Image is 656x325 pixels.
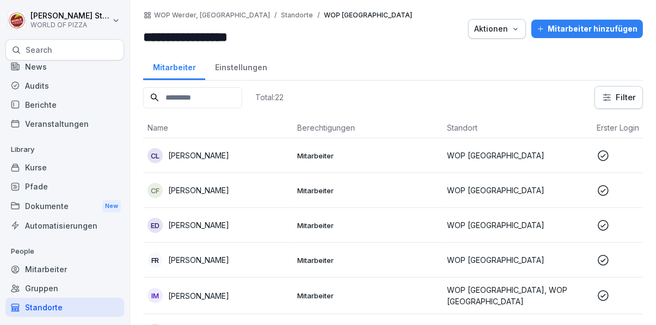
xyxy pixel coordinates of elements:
p: [PERSON_NAME] [168,185,229,196]
div: Filter [602,92,636,103]
p: Mitarbeiter [297,291,438,301]
p: Standorte [281,11,313,19]
p: [PERSON_NAME] [168,219,229,231]
a: Mitarbeiter [5,260,124,279]
p: / [274,11,277,19]
a: Automatisierungen [5,216,124,235]
a: DokumenteNew [5,196,124,216]
th: Name [143,118,293,138]
th: Berechtigungen [293,118,443,138]
p: WOP [GEOGRAPHIC_DATA] [447,185,588,196]
p: WOP [GEOGRAPHIC_DATA] [447,254,588,266]
p: WOP [GEOGRAPHIC_DATA] [447,150,588,161]
p: Mitarbeiter [297,255,438,265]
p: [PERSON_NAME] [168,290,229,302]
div: Mitarbeiter hinzufügen [537,23,637,35]
p: Total: 22 [255,92,284,102]
a: Pfade [5,177,124,196]
p: / [317,11,320,19]
a: Veranstaltungen [5,114,124,133]
p: [PERSON_NAME] Sturch [30,11,110,21]
div: CL [148,148,163,163]
a: News [5,57,124,76]
p: Library [5,141,124,158]
p: Mitarbeiter [297,186,438,195]
button: Mitarbeiter hinzufügen [531,20,643,38]
a: Berichte [5,95,124,114]
p: [PERSON_NAME] [168,254,229,266]
div: Dokumente [5,196,124,216]
p: Mitarbeiter [297,220,438,230]
th: Standort [443,118,592,138]
p: WORLD OF PIZZA [30,21,110,29]
div: ED [148,218,163,233]
p: Mitarbeiter [297,151,438,161]
div: IM [148,288,163,303]
div: FR [148,253,163,268]
a: Standorte [5,298,124,317]
p: WOP [GEOGRAPHIC_DATA] [447,219,588,231]
button: Filter [595,87,642,108]
a: Mitarbeiter [143,52,205,80]
p: Search [26,45,52,56]
a: Audits [5,76,124,95]
p: People [5,243,124,260]
a: Gruppen [5,279,124,298]
p: WOP [GEOGRAPHIC_DATA] [324,11,412,19]
p: [PERSON_NAME] [168,150,229,161]
a: Einstellungen [205,52,277,80]
p: WOP [GEOGRAPHIC_DATA], WOP [GEOGRAPHIC_DATA] [447,284,588,307]
div: Aktionen [474,23,520,35]
button: Aktionen [468,19,526,39]
a: WOP Werder, [GEOGRAPHIC_DATA] [154,11,270,19]
a: Kurse [5,158,124,177]
div: New [102,200,121,212]
div: CF [148,183,163,198]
